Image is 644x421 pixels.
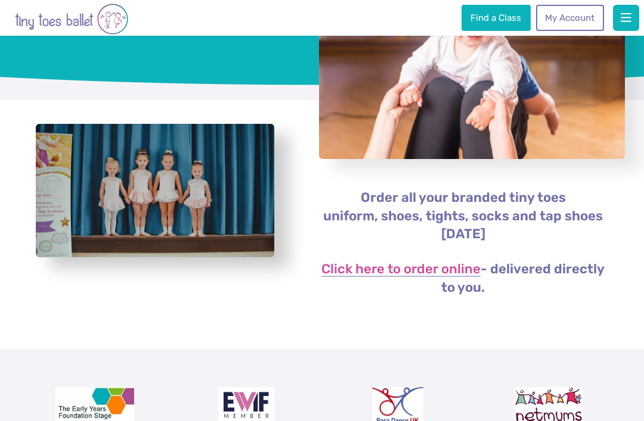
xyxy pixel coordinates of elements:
[15,2,128,36] img: tiny toes ballet
[321,263,481,277] a: Click here to order online
[318,260,608,297] p: - delivered directly to you.
[318,189,608,244] p: Order all your branded tiny toes uniform, shoes, tights, socks and tap shoes [DATE]
[462,5,531,31] a: Find a Class
[36,124,274,258] a: View full-size image
[536,5,604,31] a: My Account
